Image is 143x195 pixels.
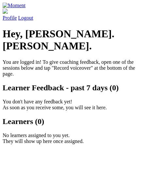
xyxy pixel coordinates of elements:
[3,99,140,111] p: You don't have any feedback yet! As soon as you receive some, you will see it here.
[3,28,140,52] h1: Hey, [PERSON_NAME].[PERSON_NAME].
[3,9,8,14] img: default_avatar-b4e2223d03051bc43aaaccfb402a43260a3f17acc7fafc1603fdf008d6cba3c9.png
[3,3,25,9] img: Moment
[3,9,140,21] a: Profile
[3,83,140,92] h2: Learner Feedback - past 7 days (0)
[3,133,140,144] p: No learners assigned to you yet. They will show up here once assigned.
[3,59,140,77] p: You are logged in! To give coaching feedback, open one of the sessions below and tap "Record voic...
[3,117,140,126] h2: Learners (0)
[18,15,33,21] a: Logout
